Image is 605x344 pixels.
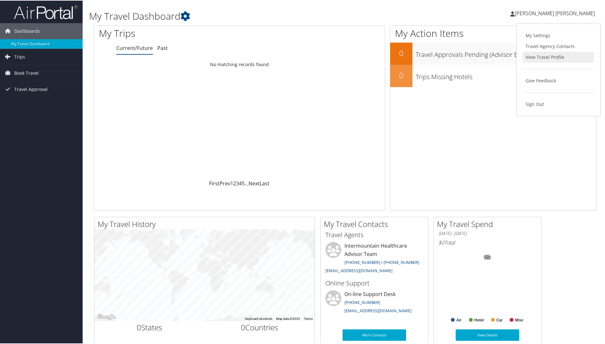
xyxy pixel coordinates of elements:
h2: Countries [209,321,310,332]
h2: My Travel Contacts [324,218,428,229]
a: 4 [239,179,242,186]
a: 0Travel Approvals Pending (Advisor Booked) [390,42,596,64]
img: airportal-logo.png [14,4,78,19]
span: Trips [14,48,25,64]
span: Book Travel [14,65,39,80]
span: [PERSON_NAME] [PERSON_NAME] [515,9,595,16]
span: Travel Approval [14,81,48,97]
a: Current/Future [116,44,153,51]
h3: Trips Missing Hotels [416,69,596,81]
h6: [DATE] - [DATE] [438,230,536,236]
a: Last [260,179,269,186]
li: On-line Support Desk [322,290,426,316]
li: Intermountain Healthcare Advisor Team [322,241,426,275]
button: Keyboard shortcuts [245,316,272,320]
a: Travel Agency Contacts [523,40,594,51]
a: Give Feedback [523,75,594,86]
a: [EMAIL_ADDRESS][DOMAIN_NAME] [344,307,411,313]
a: 5 [242,179,245,186]
td: No matching records found [94,58,385,70]
h3: Travel Agents [325,230,423,239]
span: … [245,179,248,186]
h1: My Travel Dashboard [89,9,431,22]
a: 3 [236,179,239,186]
text: Air [456,317,462,322]
h2: My Travel Spend [437,218,541,229]
h3: Travel Approvals Pending (Advisor Booked) [416,46,596,58]
a: View Travel Profile [523,51,594,62]
a: 1 [230,179,233,186]
a: [PHONE_NUMBER] [344,299,380,305]
h6: Total [438,238,536,245]
h3: Online Support [325,278,423,287]
a: [PERSON_NAME] [PERSON_NAME] [510,3,601,22]
a: Past [157,44,168,51]
a: Open this area in Google Maps (opens a new window) [96,312,117,320]
a: First [209,179,220,186]
span: Map data ©2025 [276,316,300,320]
span: 0 [241,321,245,332]
tspan: 0% [485,255,490,259]
img: Google [96,312,117,320]
a: Terms (opens in new tab) [304,316,313,320]
text: Misc [515,317,524,322]
a: Next [248,179,260,186]
span: Dashboards [14,23,40,38]
span: $0 [438,238,444,245]
text: Car [496,317,503,322]
a: My Settings [523,30,594,40]
a: Prev [220,179,230,186]
span: 0 [137,321,141,332]
h2: 0 [390,47,412,58]
a: View Details [456,329,519,340]
a: More Contacts [343,329,406,340]
text: Hotel [474,317,484,322]
a: 2 [233,179,236,186]
a: Sign Out [523,98,594,109]
h1: My Action Items [390,26,596,39]
h1: My Trips [99,26,259,39]
a: 0Trips Missing Hotels [390,64,596,86]
h2: States [99,321,200,332]
h2: 0 [390,69,412,80]
a: [EMAIL_ADDRESS][DOMAIN_NAME] [325,267,392,273]
a: [PHONE_NUMBER] / [PHONE_NUMBER] [344,259,419,265]
h2: My Travel History [98,218,315,229]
